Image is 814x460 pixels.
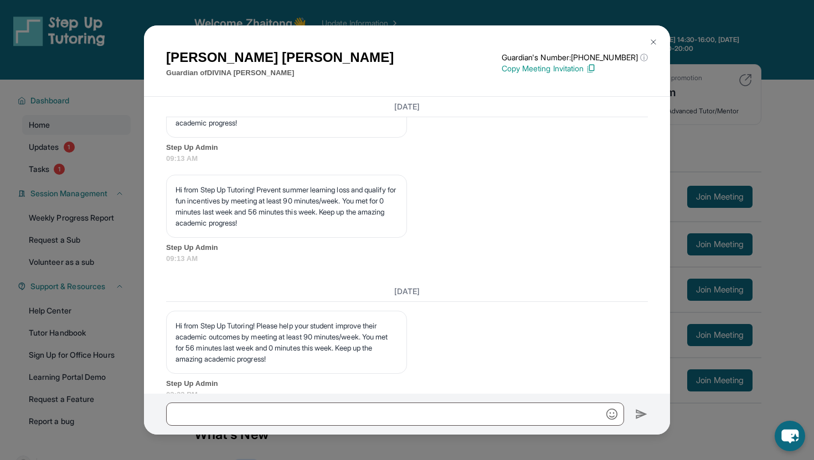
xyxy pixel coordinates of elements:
[166,242,648,253] span: Step Up Admin
[166,389,648,400] span: 02:23 PM
[166,101,648,112] h3: [DATE]
[166,142,648,153] span: Step Up Admin
[176,184,398,228] p: Hi from Step Up Tutoring! Prevent summer learning loss and qualify for fun incentives by meeting ...
[166,286,648,297] h3: [DATE]
[502,52,648,63] p: Guardian's Number: [PHONE_NUMBER]
[775,421,805,451] button: chat-button
[649,38,658,46] img: Close Icon
[606,409,617,420] img: Emoji
[586,64,596,74] img: Copy Icon
[176,320,398,364] p: Hi from Step Up Tutoring! Please help your student improve their academic outcomes by meeting at ...
[166,378,648,389] span: Step Up Admin
[635,407,648,421] img: Send icon
[502,63,648,74] p: Copy Meeting Invitation
[640,52,648,63] span: ⓘ
[166,153,648,164] span: 09:13 AM
[166,253,648,264] span: 09:13 AM
[166,48,394,67] h1: [PERSON_NAME] [PERSON_NAME]
[166,67,394,79] p: Guardian of DIVINA [PERSON_NAME]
